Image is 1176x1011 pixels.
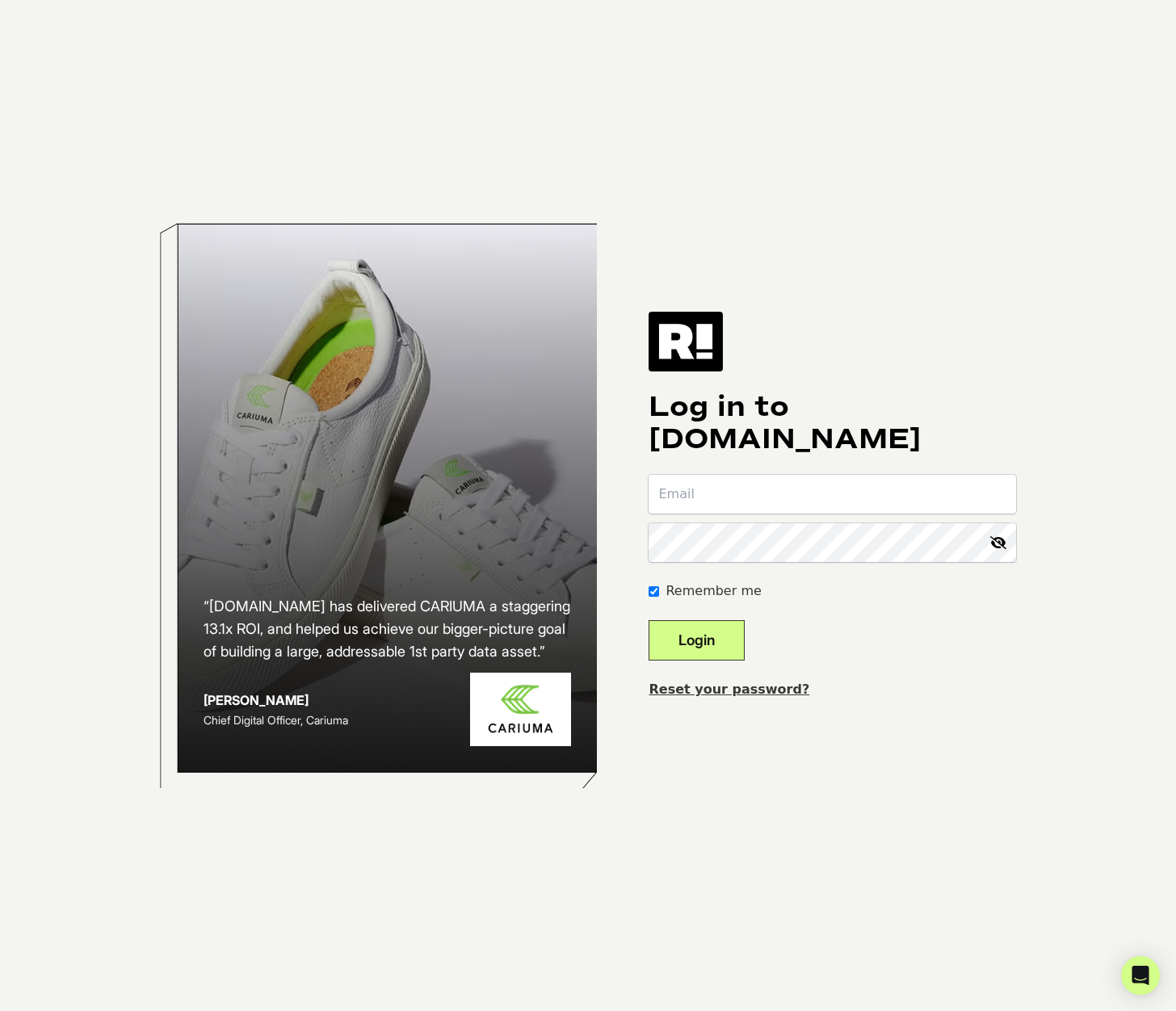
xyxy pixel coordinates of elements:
[204,595,572,663] h2: “[DOMAIN_NAME] has delivered CARIUMA a staggering 13.1x ROI, and helped us achieve our bigger-pic...
[649,391,1016,455] h1: Log in to [DOMAIN_NAME]
[204,713,348,727] span: Chief Digital Officer, Cariuma
[204,692,309,708] strong: [PERSON_NAME]
[470,673,571,746] img: Cariuma
[666,581,761,601] label: Remember me
[649,682,809,697] a: Reset your password?
[649,475,1016,514] input: Email
[649,312,723,371] img: Retention.com
[1121,956,1160,995] div: Open Intercom Messenger
[649,620,745,661] button: Login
